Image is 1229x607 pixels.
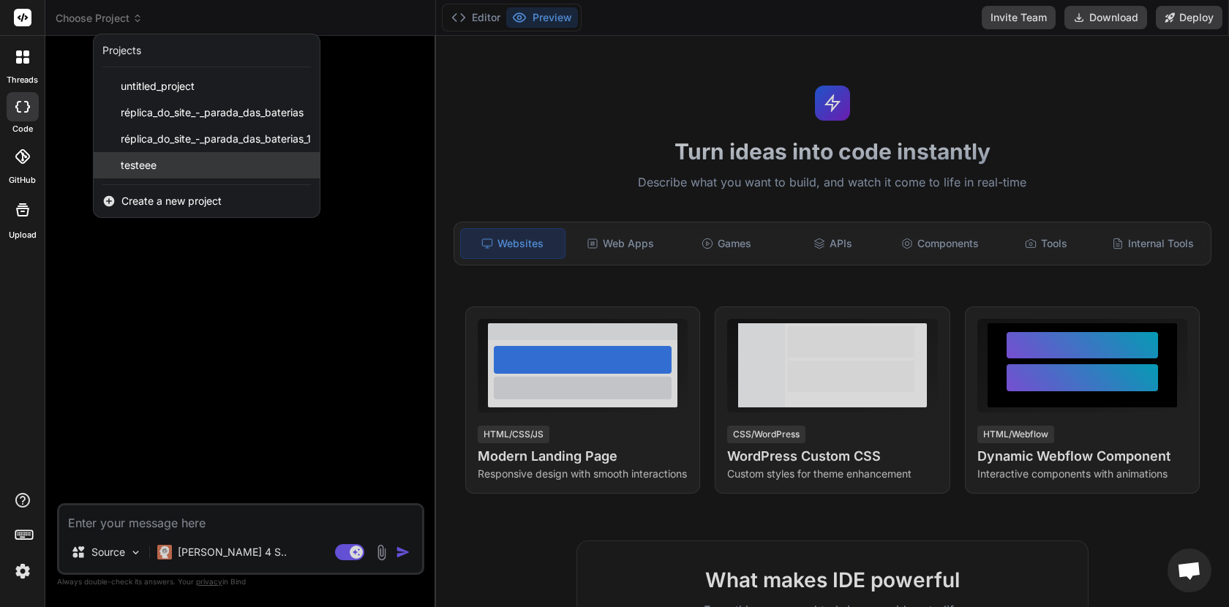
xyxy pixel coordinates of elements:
span: réplica_do_site_-_parada_das_baterias_1 [121,132,311,146]
a: Bate-papo aberto [1168,548,1211,592]
label: code [12,123,33,135]
span: testeee [121,158,157,173]
label: Upload [9,229,37,241]
span: Create a new project [121,194,222,208]
span: réplica_do_site_-_parada_das_baterias [121,105,304,120]
span: untitled_project [121,79,195,94]
label: GitHub [9,174,36,186]
div: Projects [102,43,141,58]
img: settings [10,559,35,584]
label: threads [7,74,38,86]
